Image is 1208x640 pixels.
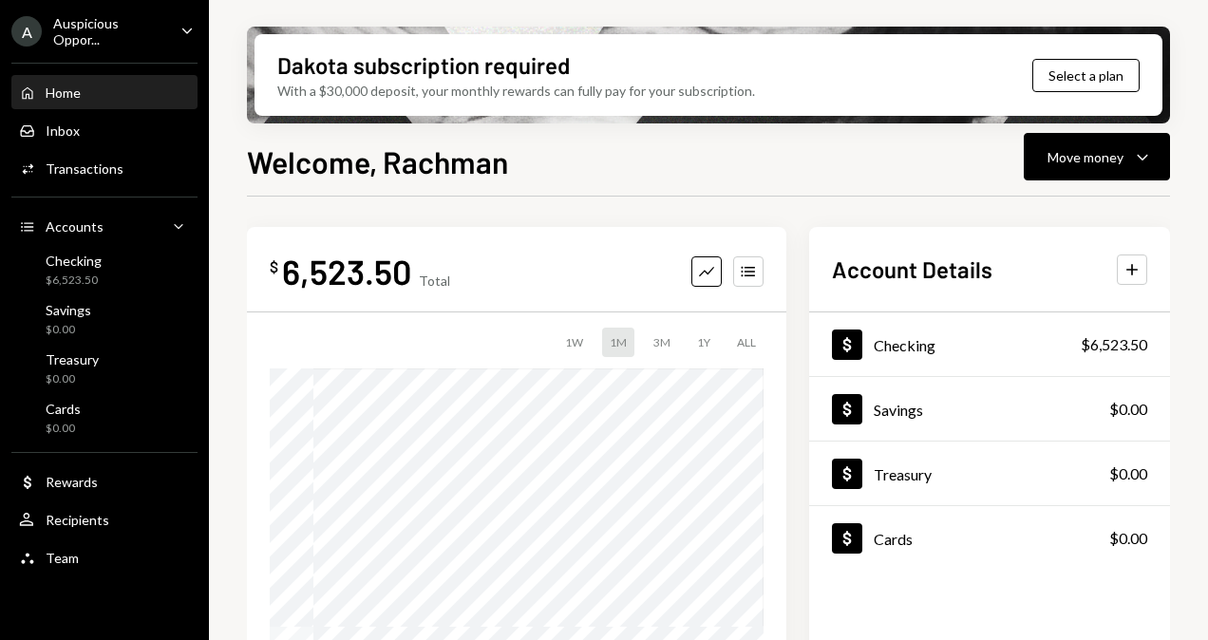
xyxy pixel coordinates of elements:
div: Checking [46,253,102,269]
a: Home [11,75,198,109]
button: Move money [1024,133,1170,180]
h1: Welcome, Rachman [247,142,508,180]
div: 6,523.50 [282,250,411,292]
div: $0.00 [46,421,81,437]
div: A [11,16,42,47]
div: Move money [1048,147,1123,167]
div: ALL [729,328,764,357]
div: Cards [874,530,913,548]
a: Savings$0.00 [809,377,1170,441]
a: Cards$0.00 [809,506,1170,570]
div: Cards [46,401,81,417]
div: 1Y [689,328,718,357]
div: $6,523.50 [46,273,102,289]
a: Cards$0.00 [11,395,198,441]
div: Rewards [46,474,98,490]
div: Dakota subscription required [277,49,570,81]
a: Transactions [11,151,198,185]
a: Savings$0.00 [11,296,198,342]
div: Inbox [46,122,80,139]
div: $0.00 [46,322,91,338]
div: Recipients [46,512,109,528]
a: Accounts [11,209,198,243]
div: Savings [874,401,923,419]
div: Home [46,85,81,101]
div: Accounts [46,218,104,235]
a: Inbox [11,113,198,147]
div: Treasury [874,465,932,483]
a: Rewards [11,464,198,499]
h2: Account Details [832,254,992,285]
div: $0.00 [1109,527,1147,550]
div: With a $30,000 deposit, your monthly rewards can fully pay for your subscription. [277,81,755,101]
div: Total [419,273,450,289]
div: 1W [557,328,591,357]
div: $6,523.50 [1081,333,1147,356]
a: Treasury$0.00 [11,346,198,391]
a: Treasury$0.00 [809,442,1170,505]
div: $0.00 [46,371,99,387]
button: Select a plan [1032,59,1140,92]
a: Checking$6,523.50 [809,312,1170,376]
div: Transactions [46,160,123,177]
a: Checking$6,523.50 [11,247,198,292]
div: Savings [46,302,91,318]
div: Checking [874,336,935,354]
div: $0.00 [1109,398,1147,421]
a: Recipients [11,502,198,536]
div: $ [270,257,278,276]
div: 1M [602,328,634,357]
div: 3M [646,328,678,357]
div: Auspicious Oppor... [53,15,165,47]
div: Treasury [46,351,99,367]
div: Team [46,550,79,566]
div: $0.00 [1109,462,1147,485]
a: Team [11,540,198,574]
